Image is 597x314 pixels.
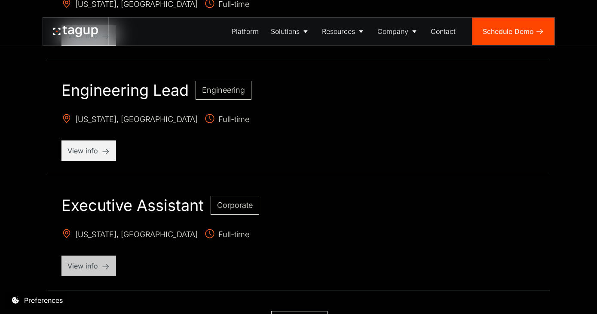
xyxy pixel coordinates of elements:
[217,201,253,210] span: Corporate
[316,18,371,45] a: Resources
[431,26,456,37] div: Contact
[271,26,300,37] div: Solutions
[202,85,245,95] span: Engineering
[24,295,63,305] div: Preferences
[61,196,204,215] h2: Executive Assistant
[205,113,249,127] span: Full-time
[371,18,425,45] a: Company
[265,18,316,45] a: Solutions
[425,18,462,45] a: Contact
[226,18,265,45] a: Platform
[61,81,189,100] h2: Engineering Lead
[67,261,110,271] p: View info
[61,113,198,127] span: [US_STATE], [GEOGRAPHIC_DATA]
[377,26,408,37] div: Company
[61,229,198,242] span: [US_STATE], [GEOGRAPHIC_DATA]
[322,26,355,37] div: Resources
[67,146,110,156] p: View info
[483,26,534,37] div: Schedule Demo
[232,26,259,37] div: Platform
[472,18,554,45] a: Schedule Demo
[205,229,249,242] span: Full-time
